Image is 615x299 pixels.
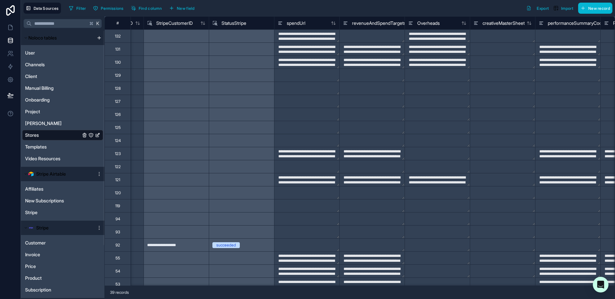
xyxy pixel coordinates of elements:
[129,3,164,13] button: Find column
[115,34,121,39] div: 132
[22,153,103,164] div: Video Resources
[22,273,103,283] div: Product
[22,223,94,232] button: Stripe
[115,164,121,169] div: 122
[25,108,81,115] a: Project
[25,209,87,216] a: Stripe
[22,130,103,140] div: Stores
[25,144,81,150] a: Templates
[28,171,34,177] img: Airtable Logo
[76,6,86,11] span: Filter
[25,197,64,204] span: New Subscriptions
[561,6,573,11] span: Import
[25,73,81,80] a: Client
[66,3,88,13] button: Filter
[25,275,42,281] span: Product
[167,3,197,13] button: New field
[25,287,51,293] span: Subscription
[25,85,81,91] a: Manual Billing
[115,73,121,78] div: 129
[96,21,100,26] span: K
[22,285,103,295] div: Subscription
[115,229,120,235] div: 93
[25,275,87,281] a: Product
[22,169,94,179] button: Airtable LogoStripe Airtable
[28,35,57,41] span: Noloco tables
[115,203,120,209] div: 119
[25,120,62,127] span: [PERSON_NAME]
[25,50,35,56] span: User
[115,60,121,65] div: 130
[22,48,103,58] div: User
[110,290,129,295] span: 39 records
[91,3,128,13] a: Permissions
[115,151,121,156] div: 123
[22,71,103,82] div: Client
[25,240,87,246] a: Customer
[25,50,81,56] a: User
[110,21,126,25] div: #
[115,269,120,274] div: 54
[177,6,195,11] span: New field
[115,190,121,196] div: 120
[22,142,103,152] div: Templates
[36,171,66,177] span: Stripe Airtable
[115,99,120,104] div: 127
[22,106,103,117] div: Project
[25,85,54,91] span: Manual Billing
[417,20,440,26] span: Overheads
[115,177,120,182] div: 121
[23,3,61,14] button: Data Sources
[25,97,81,103] a: Onboarding
[25,263,36,270] span: Price
[222,20,246,26] span: StatusStripe
[524,3,551,14] button: Export
[25,132,39,138] span: Stores
[139,6,162,11] span: Find column
[483,20,525,26] span: creativeMasterSheet
[115,216,120,222] div: 94
[22,59,103,70] div: Channels
[22,118,103,129] div: Rex
[25,155,60,162] span: Video Resources
[25,251,40,258] span: Invoice
[115,138,121,143] div: 124
[22,33,94,42] button: Noloco tables
[25,97,50,103] span: Onboarding
[593,277,608,292] div: Open Intercom Messenger
[115,86,121,91] div: 128
[25,61,45,68] span: Channels
[25,186,43,192] span: Affiliates
[22,196,103,206] div: New Subscriptions
[115,243,120,248] div: 92
[578,3,612,14] button: New record
[115,125,121,130] div: 125
[22,184,103,194] div: Affiliates
[25,132,81,138] a: Stores
[22,261,103,272] div: Price
[115,47,120,52] div: 131
[25,61,81,68] a: Channels
[25,240,46,246] span: Customer
[115,256,120,261] div: 55
[25,287,87,293] a: Subscription
[25,155,81,162] a: Video Resources
[551,3,576,14] button: Import
[588,6,610,11] span: New record
[22,249,103,260] div: Invoice
[25,209,38,216] span: Stripe
[25,120,81,127] a: [PERSON_NAME]
[91,3,126,13] button: Permissions
[22,207,103,218] div: Stripe
[25,186,87,192] a: Affiliates
[25,251,87,258] a: Invoice
[25,263,87,270] a: Price
[34,6,59,11] span: Data Sources
[576,3,612,14] a: New record
[36,225,49,231] span: Stripe
[548,20,605,26] span: performanceSummaryCode
[287,20,305,26] span: spendUrl
[28,225,34,230] img: svg+xml,%3c
[25,144,47,150] span: Templates
[115,112,121,117] div: 126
